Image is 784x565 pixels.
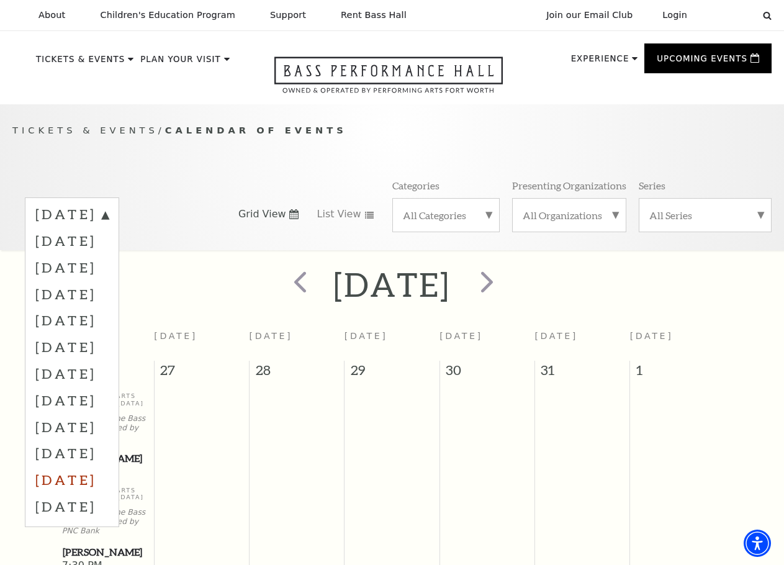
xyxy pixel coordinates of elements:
span: 27 [155,361,249,386]
span: Calendar of Events [165,125,347,135]
label: All Categories [403,209,490,222]
label: [DATE] [35,281,109,307]
label: [DATE] [35,360,109,387]
span: 1 [630,361,725,386]
span: List View [317,207,361,221]
span: [DATE] [250,331,293,341]
p: Series [639,179,665,192]
label: [DATE] [35,227,109,254]
p: Upcoming Events [657,55,747,70]
p: Broadway at the Bass Series presented by PNC Bank [62,508,151,535]
span: [DATE] [439,331,483,341]
span: 31 [535,361,629,386]
h2: [DATE] [333,264,451,304]
p: / [12,123,772,138]
label: [DATE] [35,414,109,440]
span: 29 [345,361,439,386]
label: [DATE] [35,254,109,281]
label: [DATE] [35,440,109,466]
p: Rent Bass Hall [341,10,407,20]
p: Support [270,10,306,20]
label: [DATE] [35,205,109,227]
p: Plan Your Visit [140,55,221,70]
span: [DATE] [345,331,388,341]
a: Open this option [230,56,547,104]
button: next [462,262,508,306]
p: Experience [571,55,629,70]
span: [DATE] [534,331,578,341]
span: [DATE] [154,331,197,341]
p: Children's Education Program [100,10,235,20]
label: [DATE] [35,387,109,414]
span: 30 [440,361,534,386]
label: All Series [649,209,761,222]
div: Accessibility Menu [744,530,771,557]
p: Tickets & Events [36,55,125,70]
span: Tickets & Events [12,125,158,135]
label: All Organizations [523,209,616,222]
p: Presenting Organizations [512,179,626,192]
span: Grid View [238,207,286,221]
label: [DATE] [35,493,109,520]
p: Categories [392,179,439,192]
label: [DATE] [35,333,109,360]
label: [DATE] [35,466,109,493]
a: Hamilton [62,545,151,560]
span: [PERSON_NAME] [63,545,150,560]
select: Select: [707,9,751,21]
span: 28 [250,361,344,386]
label: [DATE] [35,307,109,333]
button: prev [276,262,322,306]
span: [DATE] [630,331,674,341]
p: About [38,10,65,20]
